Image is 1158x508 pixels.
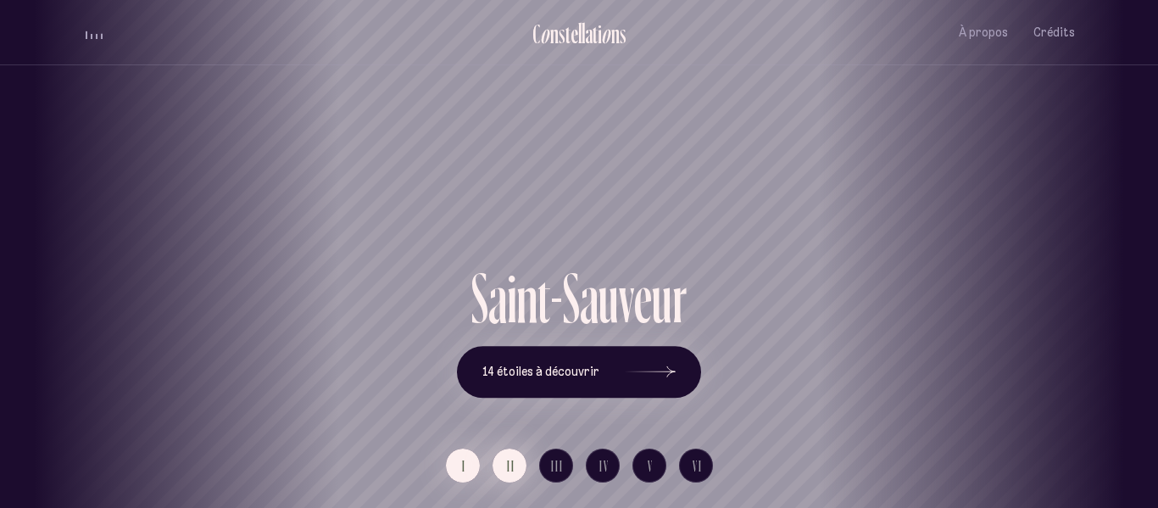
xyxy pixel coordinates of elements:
span: VI [693,459,703,473]
span: À propos [959,25,1008,40]
div: S [471,263,488,333]
span: 14 étoiles à découvrir [482,365,599,379]
button: II [493,449,526,483]
button: Crédits [1033,13,1075,53]
span: II [507,459,515,473]
div: u [652,263,672,333]
div: i [598,20,602,47]
button: V [632,449,666,483]
div: n [516,263,537,333]
span: I [462,459,466,473]
div: i [507,263,516,333]
span: III [551,459,564,473]
div: o [540,20,550,47]
div: a [488,263,507,333]
button: VI [679,449,713,483]
div: a [580,263,598,333]
span: V [648,459,654,473]
div: s [620,20,626,47]
div: v [619,263,634,333]
span: Crédits [1033,25,1075,40]
div: s [559,20,565,47]
div: e [634,263,652,333]
button: I [446,449,480,483]
div: - [550,263,563,333]
button: III [539,449,573,483]
div: n [611,20,620,47]
div: t [593,20,598,47]
div: n [550,20,559,47]
div: t [537,263,550,333]
button: IV [586,449,620,483]
div: S [563,263,580,333]
button: 14 étoiles à découvrir [457,346,701,399]
div: u [598,263,619,333]
div: e [571,20,578,47]
div: l [578,20,582,47]
div: r [672,263,687,333]
div: l [582,20,585,47]
div: a [585,20,593,47]
button: À propos [959,13,1008,53]
button: volume audio [83,24,105,42]
span: IV [599,459,610,473]
div: t [565,20,571,47]
div: C [532,20,540,47]
div: o [601,20,611,47]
